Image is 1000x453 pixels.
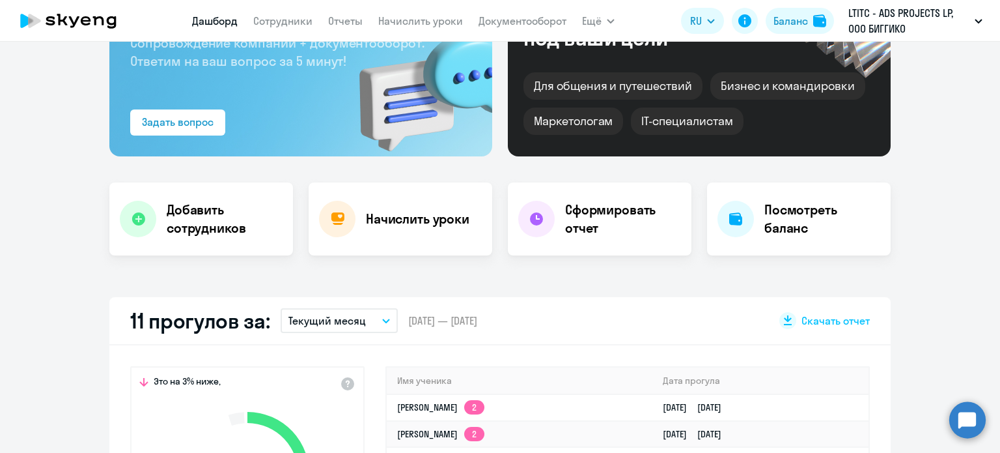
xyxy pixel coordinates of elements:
[710,72,865,100] div: Бизнес и командировки
[813,14,826,27] img: balance
[130,110,225,136] button: Задать вопрос
[142,114,214,130] div: Задать вопрос
[328,14,363,27] a: Отчеты
[378,14,463,27] a: Начислить уроки
[340,10,492,156] img: bg-img
[801,314,870,328] span: Скачать отчет
[631,108,743,135] div: IT-специалистам
[397,402,484,413] a: [PERSON_NAME]2
[387,368,652,394] th: Имя ученика
[167,201,283,237] h4: Добавить сотрудников
[154,375,221,391] span: Это на 3% ниже,
[366,210,469,228] h4: Начислить уроки
[192,14,238,27] a: Дашборд
[523,72,702,100] div: Для общения и путешествий
[288,313,366,329] p: Текущий месяц
[773,13,808,29] div: Баланс
[842,5,989,37] button: LTITC - ADS PROJECTS LP, ООО БИГГИКО
[690,13,702,29] span: RU
[479,14,566,27] a: Документооборот
[652,368,868,394] th: Дата прогула
[848,5,969,37] p: LTITC - ADS PROJECTS LP, ООО БИГГИКО
[253,14,312,27] a: Сотрудники
[582,13,602,29] span: Ещё
[397,428,484,440] a: [PERSON_NAME]2
[681,8,724,34] button: RU
[766,8,834,34] button: Балансbalance
[408,314,477,328] span: [DATE] — [DATE]
[663,428,732,440] a: [DATE][DATE]
[281,308,398,333] button: Текущий месяц
[565,201,681,237] h4: Сформировать отчет
[582,8,615,34] button: Ещё
[464,427,484,441] app-skyeng-badge: 2
[130,308,270,334] h2: 11 прогулов за:
[663,402,732,413] a: [DATE][DATE]
[464,400,484,415] app-skyeng-badge: 2
[523,108,623,135] div: Маркетологам
[764,201,880,237] h4: Посмотреть баланс
[523,5,746,49] div: Курсы английского под ваши цели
